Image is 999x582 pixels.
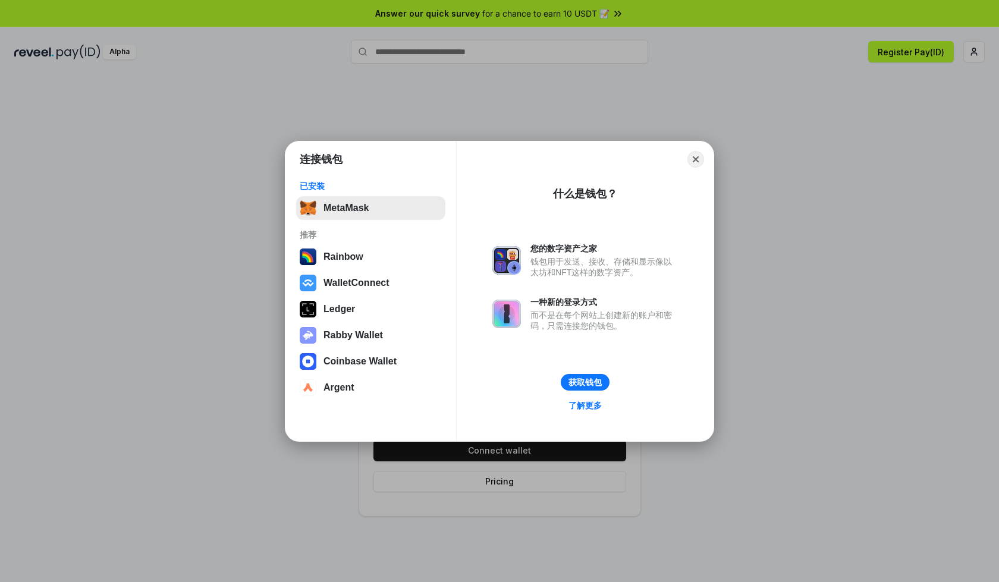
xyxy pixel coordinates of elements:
[323,330,383,341] div: Rabby Wallet
[300,327,316,344] img: svg+xml,%3Csvg%20xmlns%3D%22http%3A%2F%2Fwww.w3.org%2F2000%2Fsvg%22%20fill%3D%22none%22%20viewBox...
[530,256,678,278] div: 钱包用于发送、接收、存储和显示像以太坊和NFT这样的数字资产。
[300,152,343,166] h1: 连接钱包
[530,310,678,331] div: 而不是在每个网站上创建新的账户和密码，只需连接您的钱包。
[323,382,354,393] div: Argent
[492,300,521,328] img: svg+xml,%3Csvg%20xmlns%3D%22http%3A%2F%2Fwww.w3.org%2F2000%2Fsvg%22%20fill%3D%22none%22%20viewBox...
[300,181,442,191] div: 已安装
[296,376,445,399] button: Argent
[323,203,369,213] div: MetaMask
[300,353,316,370] img: svg+xml,%3Csvg%20width%3D%2228%22%20height%3D%2228%22%20viewBox%3D%220%200%2028%2028%22%20fill%3D...
[296,271,445,295] button: WalletConnect
[492,246,521,275] img: svg+xml,%3Csvg%20xmlns%3D%22http%3A%2F%2Fwww.w3.org%2F2000%2Fsvg%22%20fill%3D%22none%22%20viewBox...
[300,301,316,317] img: svg+xml,%3Csvg%20xmlns%3D%22http%3A%2F%2Fwww.w3.org%2F2000%2Fsvg%22%20width%3D%2228%22%20height%3...
[300,248,316,265] img: svg+xml,%3Csvg%20width%3D%22120%22%20height%3D%22120%22%20viewBox%3D%220%200%20120%20120%22%20fil...
[300,200,316,216] img: svg+xml,%3Csvg%20fill%3D%22none%22%20height%3D%2233%22%20viewBox%3D%220%200%2035%2033%22%20width%...
[300,229,442,240] div: 推荐
[323,356,397,367] div: Coinbase Wallet
[296,297,445,321] button: Ledger
[323,304,355,314] div: Ledger
[568,377,602,388] div: 获取钱包
[530,243,678,254] div: 您的数字资产之家
[568,400,602,411] div: 了解更多
[323,251,363,262] div: Rainbow
[300,379,316,396] img: svg+xml,%3Csvg%20width%3D%2228%22%20height%3D%2228%22%20viewBox%3D%220%200%2028%2028%22%20fill%3D...
[296,350,445,373] button: Coinbase Wallet
[561,398,609,413] a: 了解更多
[300,275,316,291] img: svg+xml,%3Csvg%20width%3D%2228%22%20height%3D%2228%22%20viewBox%3D%220%200%2028%2028%22%20fill%3D...
[296,245,445,269] button: Rainbow
[323,278,389,288] div: WalletConnect
[296,323,445,347] button: Rabby Wallet
[553,187,617,201] div: 什么是钱包？
[561,374,610,391] button: 获取钱包
[530,297,678,307] div: 一种新的登录方式
[296,196,445,220] button: MetaMask
[687,151,704,168] button: Close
